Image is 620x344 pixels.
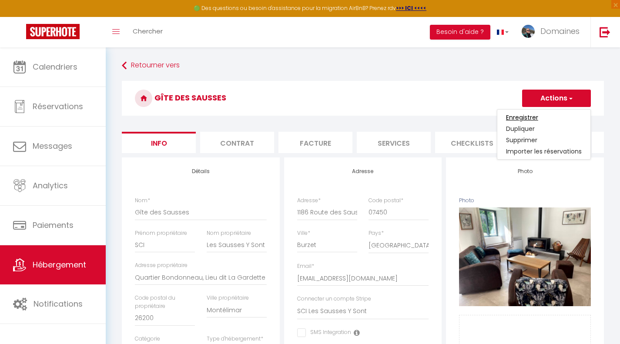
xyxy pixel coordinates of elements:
[135,261,188,270] label: Adresse propriétaire
[207,335,263,343] label: Type d'hébergement
[34,298,83,309] span: Notifications
[135,229,187,237] label: Prénom propriétaire
[459,197,474,205] label: Photo
[430,25,490,40] button: Besoin d'aide ?
[135,168,267,174] h4: Détails
[497,123,590,134] a: Dupliquer
[26,24,80,39] img: Super Booking
[297,197,321,205] label: Adresse
[33,180,68,191] span: Analytics
[122,58,604,73] a: Retourner vers
[369,197,403,205] label: Code postal
[497,146,590,157] a: Importer les réservations
[133,27,163,36] span: Chercher
[122,81,604,116] h3: Gîte des Sausses
[200,132,274,153] li: Contrat
[357,132,431,153] li: Services
[122,132,196,153] li: Info
[33,101,83,112] span: Réservations
[600,27,610,37] img: logout
[297,229,310,237] label: Ville
[207,229,251,237] label: Nom propriétaire
[207,294,249,302] label: Ville propriétaire
[278,132,352,153] li: Facture
[297,168,429,174] h4: Adresse
[135,294,195,311] label: Code postal du propriétaire
[396,4,426,12] a: >>> ICI <<<<
[435,132,509,153] li: Checklists
[33,220,74,230] span: Paiements
[459,168,591,174] h4: Photo
[506,113,538,122] input: Enregistrer
[515,17,590,47] a: ... Domaines
[297,295,371,303] label: Connecter un compte Stripe
[497,134,590,146] a: Supprimer
[540,26,580,37] span: Domaines
[33,259,86,270] span: Hébergement
[33,140,72,151] span: Messages
[297,262,314,271] label: Email
[135,197,150,205] label: Nom
[369,229,384,237] label: Pays
[33,61,77,72] span: Calendriers
[522,90,591,107] button: Actions
[522,25,535,38] img: ...
[126,17,169,47] a: Chercher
